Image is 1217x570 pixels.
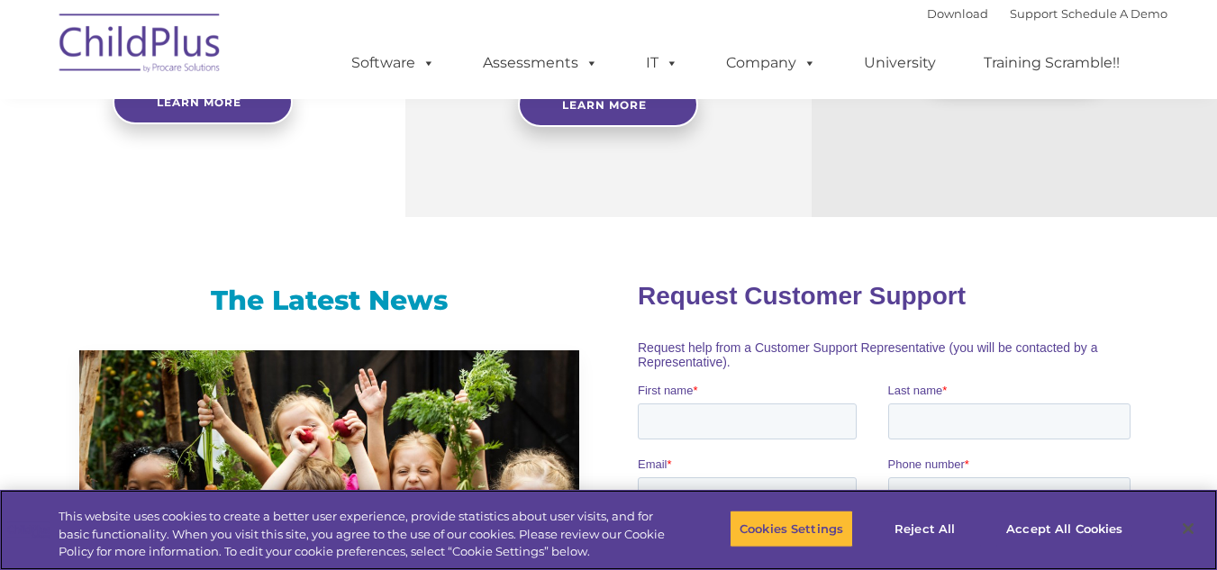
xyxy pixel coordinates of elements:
a: Learn more [113,79,293,124]
span: Learn more [157,95,241,109]
a: Schedule A Demo [1061,6,1167,21]
a: Company [708,45,834,81]
span: Learn More [562,98,647,112]
a: Assessments [465,45,616,81]
a: Download [927,6,988,21]
a: IT [628,45,696,81]
font: | [927,6,1167,21]
h3: The Latest News [79,283,579,319]
a: University [846,45,954,81]
a: Training Scramble!! [966,45,1138,81]
a: Support [1010,6,1058,21]
button: Cookies Settings [730,510,853,547]
div: This website uses cookies to create a better user experience, provide statistics about user visit... [59,508,669,561]
a: Learn More [518,82,698,127]
a: Software [333,45,453,81]
img: ChildPlus by Procare Solutions [50,1,231,91]
button: Reject All [868,510,981,547]
span: Phone number [250,193,327,206]
span: Last name [250,119,305,132]
button: Accept All Cookies [996,510,1132,547]
button: Close [1168,509,1208,548]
